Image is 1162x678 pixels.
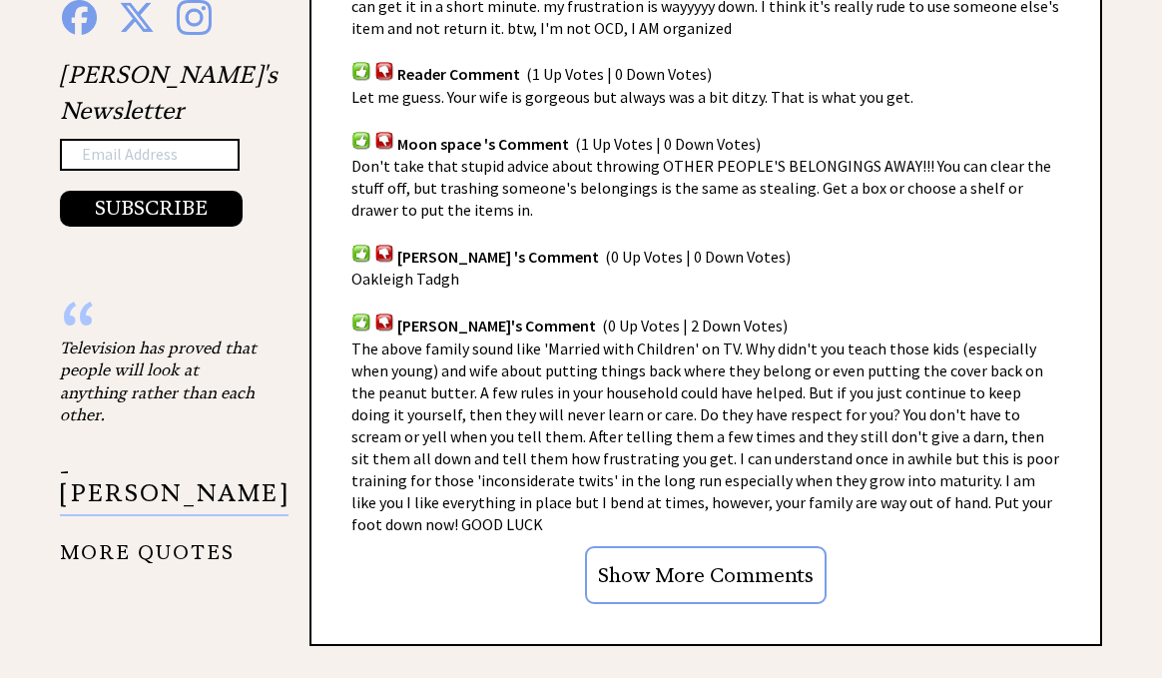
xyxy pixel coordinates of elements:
span: (0 Up Votes | 0 Down Votes) [605,247,791,267]
a: MORE QUOTES [60,525,235,564]
span: Oakleigh Tadgh [351,269,459,289]
img: votup.png [351,131,371,150]
span: (1 Up Votes | 0 Down Votes) [575,134,761,154]
span: (1 Up Votes | 0 Down Votes) [526,65,712,85]
img: votdown.png [374,61,394,80]
span: [PERSON_NAME]'s Comment [397,316,596,336]
img: votup.png [351,313,371,332]
div: Television has proved that people will look at anything rather than each other. [60,337,260,426]
input: Show More Comments [585,546,827,604]
span: Moon space 's Comment [397,134,569,154]
input: Email Address [60,139,240,171]
img: votdown.png [374,131,394,150]
span: The above family sound like 'Married with Children' on TV. Why didn't you teach those kids (espec... [351,339,1059,534]
div: [PERSON_NAME]'s Newsletter [60,57,278,227]
img: votdown.png [374,313,394,332]
span: Reader Comment [397,65,520,85]
span: (0 Up Votes | 2 Down Votes) [602,316,788,336]
span: Let me guess. Your wife is gorgeous but always was a bit ditzy. That is what you get. [351,87,913,107]
button: SUBSCRIBE [60,191,243,227]
p: - [PERSON_NAME] [60,460,289,517]
span: Don't take that stupid advice about throwing OTHER PEOPLE'S BELONGINGS AWAY!!! You can clear the ... [351,156,1051,220]
img: votdown.png [374,244,394,263]
img: votup.png [351,244,371,263]
div: “ [60,317,260,337]
img: votup.png [351,61,371,80]
span: [PERSON_NAME] 's Comment [397,247,599,267]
